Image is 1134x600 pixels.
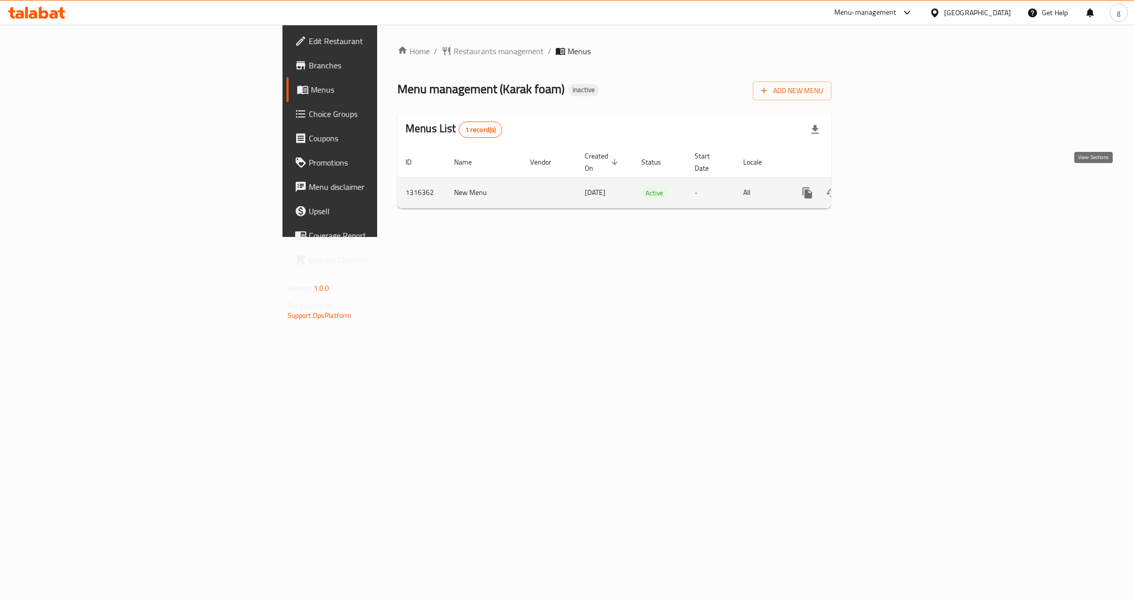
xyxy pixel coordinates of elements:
a: Promotions [287,150,472,175]
th: Actions [787,147,901,178]
span: Start Date [695,150,723,174]
span: Menus [568,45,591,57]
span: Status [641,156,674,168]
span: Active [641,187,667,199]
div: Menu-management [834,7,897,19]
div: Inactive [569,84,599,96]
a: Coupons [287,126,472,150]
span: Restaurants management [454,45,544,57]
span: Add New Menu [761,85,823,97]
a: Menu disclaimer [287,175,472,199]
span: 1 record(s) [459,125,502,135]
span: [DATE] [585,186,605,199]
span: Upsell [309,205,464,217]
span: 1.0.0 [314,282,330,295]
span: Name [454,156,485,168]
a: Choice Groups [287,102,472,126]
a: Menus [287,77,472,102]
div: Total records count [459,122,503,138]
table: enhanced table [397,147,901,209]
td: - [686,177,735,208]
a: Branches [287,53,472,77]
span: Branches [309,59,464,71]
td: All [735,177,787,208]
a: Support.OpsPlatform [288,309,352,322]
span: Menu disclaimer [309,181,464,193]
span: Grocery Checklist [309,254,464,266]
a: Coverage Report [287,223,472,248]
a: Restaurants management [441,45,544,57]
span: Promotions [309,156,464,169]
span: Created On [585,150,621,174]
span: Coverage Report [309,229,464,242]
a: Grocery Checklist [287,248,472,272]
span: Coupons [309,132,464,144]
td: New Menu [446,177,522,208]
li: / [548,45,551,57]
span: g [1117,7,1120,18]
span: Locale [743,156,775,168]
div: Export file [803,117,827,142]
button: Add New Menu [753,82,831,100]
span: Vendor [530,156,564,168]
a: Upsell [287,199,472,223]
nav: breadcrumb [397,45,831,57]
span: ID [406,156,425,168]
a: Edit Restaurant [287,29,472,53]
span: Choice Groups [309,108,464,120]
span: Edit Restaurant [309,35,464,47]
span: Menu management ( Karak foam ) [397,77,564,100]
span: Menus [311,84,464,96]
h2: Menus List [406,121,502,138]
span: Version: [288,282,312,295]
div: [GEOGRAPHIC_DATA] [944,7,1011,18]
span: Inactive [569,86,599,94]
button: more [795,181,820,205]
span: Get support on: [288,299,334,312]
